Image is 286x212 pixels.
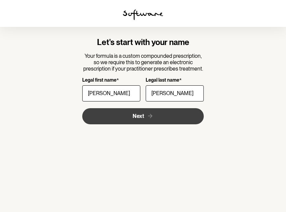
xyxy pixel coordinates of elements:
p: Your formula is a custom compounded prescription, so we require this to generate an electronic pr... [82,53,204,72]
img: software logo [123,9,163,20]
h4: Let's start with your name [82,38,204,47]
span: Next [133,113,144,119]
p: Legal first name [82,77,116,84]
p: Legal last name [146,77,179,84]
button: Next [82,108,204,124]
